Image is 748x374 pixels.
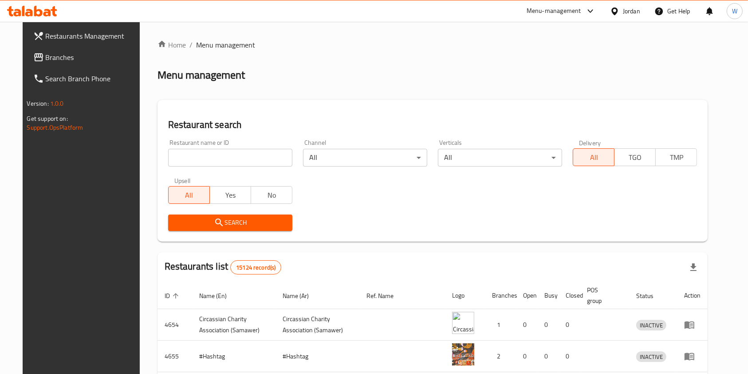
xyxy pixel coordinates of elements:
div: Menu-management [527,6,581,16]
td: ​Circassian ​Charity ​Association​ (Samawer) [192,309,276,341]
div: Total records count [230,260,281,275]
th: Closed [559,282,580,309]
span: Version: [27,98,49,109]
td: 2 [485,341,516,372]
div: Export file [683,257,704,278]
td: 0 [537,341,559,372]
span: W [732,6,737,16]
div: All [438,149,562,167]
a: Search Branch Phone [26,68,148,89]
td: 0 [516,309,537,341]
span: Get support on: [27,113,68,124]
td: 4654 [157,309,192,341]
span: Branches [46,52,141,63]
span: Ref. Name [366,290,405,301]
td: 1 [485,309,516,341]
span: Status [636,290,665,301]
span: Menu management [196,40,255,50]
td: #Hashtag [276,341,360,372]
button: TMP [655,148,697,166]
th: Busy [537,282,559,309]
div: Menu [684,351,701,362]
span: No [255,189,289,202]
td: ​Circassian ​Charity ​Association​ (Samawer) [276,309,360,341]
span: All [172,189,206,202]
button: All [168,186,210,204]
span: 1.0.0 [50,98,64,109]
h2: Restaurants list [165,260,282,275]
span: TMP [659,151,693,164]
span: Name (Ar) [283,290,321,301]
div: All [303,149,427,167]
span: TGO [618,151,652,164]
a: Restaurants Management [26,25,148,47]
th: Action [677,282,708,309]
button: No [251,186,292,204]
span: Yes [213,189,248,202]
input: Search for restaurant name or ID.. [168,149,292,167]
button: Yes [209,186,251,204]
th: Branches [485,282,516,309]
span: POS group [587,285,619,306]
button: TGO [614,148,656,166]
td: 0 [559,309,580,341]
td: 0 [537,309,559,341]
span: Search Branch Phone [46,73,141,84]
a: Home [157,40,186,50]
nav: breadcrumb [157,40,708,50]
a: Support.OpsPlatform [27,122,83,133]
span: All [577,151,611,164]
h2: Menu management [157,68,245,82]
h2: Restaurant search [168,118,697,131]
label: Upsell [174,177,191,183]
label: Delivery [579,139,601,146]
th: Open [516,282,537,309]
span: INACTIVE [636,352,666,362]
span: INACTIVE [636,320,666,330]
li: / [189,40,193,50]
div: Jordan [623,6,640,16]
span: ID [165,290,181,301]
button: Search [168,215,292,231]
a: Branches [26,47,148,68]
span: Name (En) [199,290,238,301]
span: 15124 record(s) [231,263,281,272]
td: 0 [516,341,537,372]
button: All [573,148,614,166]
td: #Hashtag [192,341,276,372]
img: #Hashtag [452,343,474,366]
td: 0 [559,341,580,372]
span: Restaurants Management [46,31,141,41]
div: Menu [684,319,701,330]
th: Logo [445,282,485,309]
img: ​Circassian ​Charity ​Association​ (Samawer) [452,312,474,334]
span: Search [175,217,285,228]
td: 4655 [157,341,192,372]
